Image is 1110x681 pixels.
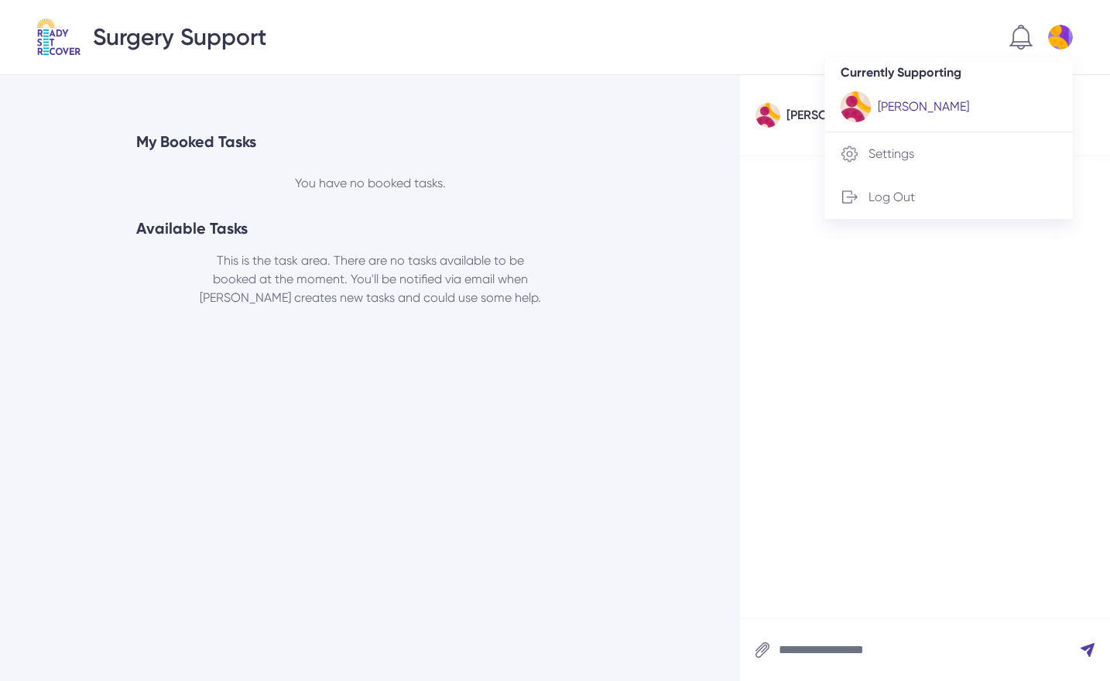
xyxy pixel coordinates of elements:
div: You have no booked tasks. [136,174,604,193]
div: [PERSON_NAME] [786,106,879,125]
div: Available Tasks [136,217,604,239]
img: Logo [37,19,81,56]
img: Send icn [1081,643,1095,657]
img: Default profile pic 4 [1048,25,1073,50]
div: This is the task area. There are no tasks available to be booked at the moment. You'll be notifie... [198,252,543,307]
div: Log Out [868,188,915,207]
a: Settings icn Settings [825,132,1073,176]
div: [PERSON_NAME] [878,98,969,116]
img: Logout icn [841,188,859,207]
div: Surgery Support [37,19,266,56]
img: Default profile pic 10 [755,103,780,128]
img: Notification [1009,25,1033,50]
a: Logout icn Log Out [825,176,1073,219]
img: Attached icn [755,642,769,658]
div: Currently Supporting [841,63,1057,82]
img: Default profile pic 10 [841,91,872,122]
div: My Booked Tasks [136,131,604,152]
img: Settings icn [841,145,859,163]
div: Settings [868,145,914,163]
